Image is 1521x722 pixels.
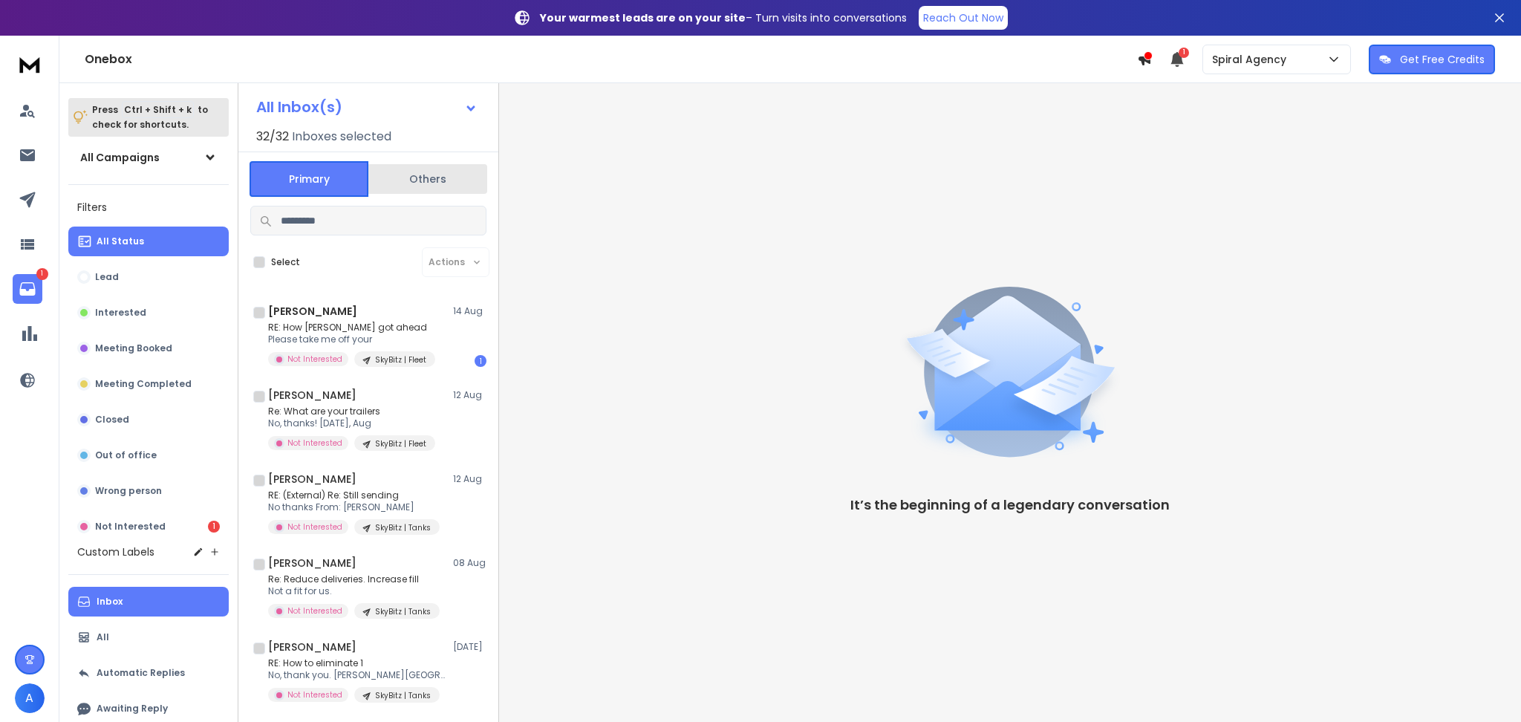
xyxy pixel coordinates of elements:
p: No thanks From: [PERSON_NAME] [268,501,440,513]
img: logo [15,51,45,78]
button: Primary [250,161,368,197]
button: A [15,683,45,713]
label: Select [271,256,300,268]
p: Automatic Replies [97,667,185,679]
button: All [68,622,229,652]
span: 32 / 32 [256,128,289,146]
h3: Filters [68,197,229,218]
p: RE: (External) Re: Still sending [268,490,440,501]
button: Wrong person [68,476,229,506]
h1: All Campaigns [80,150,160,165]
p: SkyBitz | Tanks [375,522,431,533]
button: All Inbox(s) [244,92,489,122]
p: Meeting Booked [95,342,172,354]
p: Closed [95,414,129,426]
p: Wrong person [95,485,162,497]
p: All [97,631,109,643]
p: Not Interested [287,689,342,700]
p: Please take me off your [268,334,435,345]
p: Lead [95,271,119,283]
p: Out of office [95,449,157,461]
p: [DATE] [453,641,486,653]
p: Not Interested [287,521,342,533]
p: Inbox [97,596,123,608]
p: Spiral Agency [1212,52,1292,67]
button: All Status [68,227,229,256]
p: No, thank you. [PERSON_NAME][GEOGRAPHIC_DATA] [268,669,446,681]
p: Not Interested [287,354,342,365]
h1: Onebox [85,51,1137,68]
h1: [PERSON_NAME] [268,556,356,570]
button: Get Free Credits [1369,45,1495,74]
h3: Inboxes selected [292,128,391,146]
p: SkyBitz | Fleet [375,354,426,365]
button: Interested [68,298,229,328]
button: Out of office [68,440,229,470]
p: Re: Reduce deliveries. Increase fill [268,573,440,585]
p: It’s the beginning of a legendary conversation [850,495,1170,516]
p: RE: How to eliminate 1 [268,657,446,669]
button: Automatic Replies [68,658,229,688]
p: 1 [36,268,48,280]
button: Closed [68,405,229,435]
p: SkyBitz | Fleet [375,438,426,449]
p: Reach Out Now [923,10,1003,25]
h3: Custom Labels [77,544,154,559]
p: Re: What are your trailers [268,406,435,417]
button: Others [368,163,487,195]
button: All Campaigns [68,143,229,172]
p: Awaiting Reply [97,703,168,715]
p: Not Interested [287,605,342,617]
h1: [PERSON_NAME] [268,640,356,654]
h1: [PERSON_NAME] [268,304,357,319]
p: Get Free Credits [1400,52,1485,67]
p: All Status [97,235,144,247]
div: 1 [475,355,486,367]
p: 08 Aug [453,557,486,569]
h1: [PERSON_NAME] [268,388,356,403]
p: Interested [95,307,146,319]
p: 14 Aug [453,305,486,317]
p: No, thanks! [DATE], Aug [268,417,435,429]
span: 1 [1179,48,1189,58]
p: SkyBitz | Tanks [375,606,431,617]
p: SkyBitz | Tanks [375,690,431,701]
span: Ctrl + Shift + k [122,101,194,118]
div: 1 [208,521,220,533]
p: – Turn visits into conversations [540,10,907,25]
button: Inbox [68,587,229,617]
a: 1 [13,274,42,304]
p: Press to check for shortcuts. [92,103,208,132]
button: Meeting Booked [68,334,229,363]
iframe: Intercom live chat [1467,671,1502,706]
button: Lead [68,262,229,292]
h1: [PERSON_NAME] [268,472,356,487]
p: 12 Aug [453,473,486,485]
button: Meeting Completed [68,369,229,399]
p: Not a fit for us. [268,585,440,597]
strong: Your warmest leads are on your site [540,10,746,25]
a: Reach Out Now [919,6,1008,30]
p: RE: How [PERSON_NAME] got ahead [268,322,435,334]
p: 12 Aug [453,389,486,401]
p: Meeting Completed [95,378,192,390]
button: Not Interested1 [68,512,229,541]
p: Not Interested [287,438,342,449]
p: Not Interested [95,521,166,533]
h1: All Inbox(s) [256,100,342,114]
